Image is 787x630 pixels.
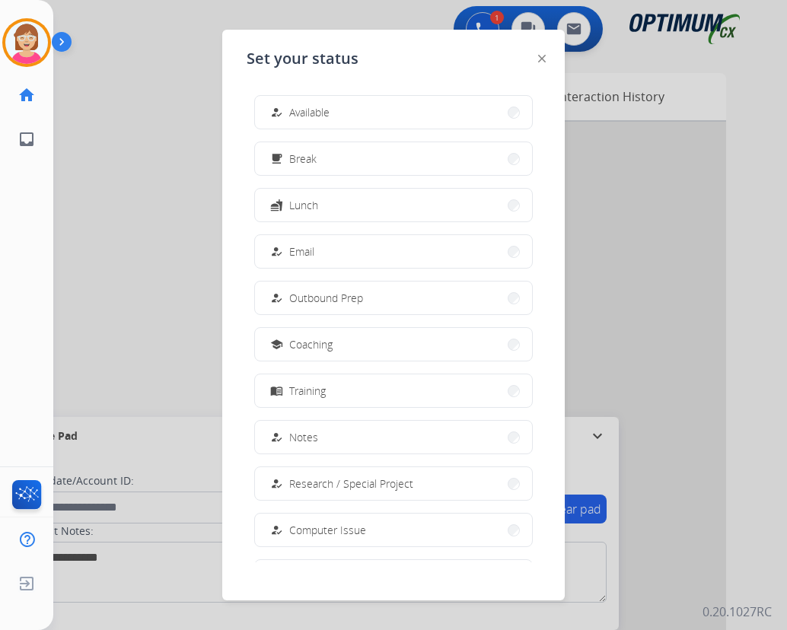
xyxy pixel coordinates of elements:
[255,328,532,361] button: Coaching
[255,96,532,129] button: Available
[270,477,283,490] mat-icon: how_to_reg
[255,467,532,500] button: Research / Special Project
[255,282,532,314] button: Outbound Prep
[270,199,283,212] mat-icon: fastfood
[289,476,413,492] span: Research / Special Project
[255,142,532,175] button: Break
[289,336,333,352] span: Coaching
[270,291,283,304] mat-icon: how_to_reg
[289,243,314,259] span: Email
[289,522,366,538] span: Computer Issue
[270,152,283,165] mat-icon: free_breakfast
[255,421,532,453] button: Notes
[289,151,317,167] span: Break
[270,384,283,397] mat-icon: menu_book
[289,197,318,213] span: Lunch
[255,374,532,407] button: Training
[538,55,546,62] img: close-button
[270,106,283,119] mat-icon: how_to_reg
[289,290,363,306] span: Outbound Prep
[18,86,36,104] mat-icon: home
[255,560,532,593] button: Internet Issue
[270,431,283,444] mat-icon: how_to_reg
[18,130,36,148] mat-icon: inbox
[270,338,283,351] mat-icon: school
[270,523,283,536] mat-icon: how_to_reg
[255,189,532,221] button: Lunch
[703,603,772,621] p: 0.20.1027RC
[5,21,48,64] img: avatar
[289,104,330,120] span: Available
[255,514,532,546] button: Computer Issue
[270,245,283,258] mat-icon: how_to_reg
[247,48,358,69] span: Set your status
[289,383,326,399] span: Training
[255,235,532,268] button: Email
[289,429,318,445] span: Notes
